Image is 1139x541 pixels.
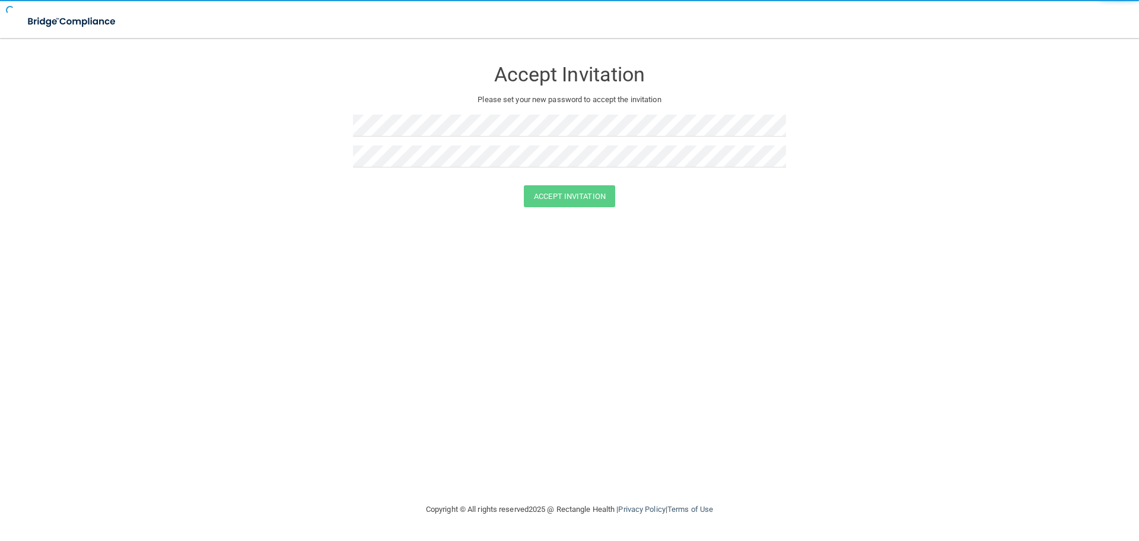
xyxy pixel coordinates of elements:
p: Please set your new password to accept the invitation [362,93,777,107]
a: Privacy Policy [618,505,665,514]
img: bridge_compliance_login_screen.278c3ca4.svg [18,10,127,34]
div: Copyright © All rights reserved 2025 @ Rectangle Health | | [353,491,786,529]
h3: Accept Invitation [353,64,786,86]
a: Terms of Use [667,505,713,514]
button: Accept Invitation [524,185,615,207]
